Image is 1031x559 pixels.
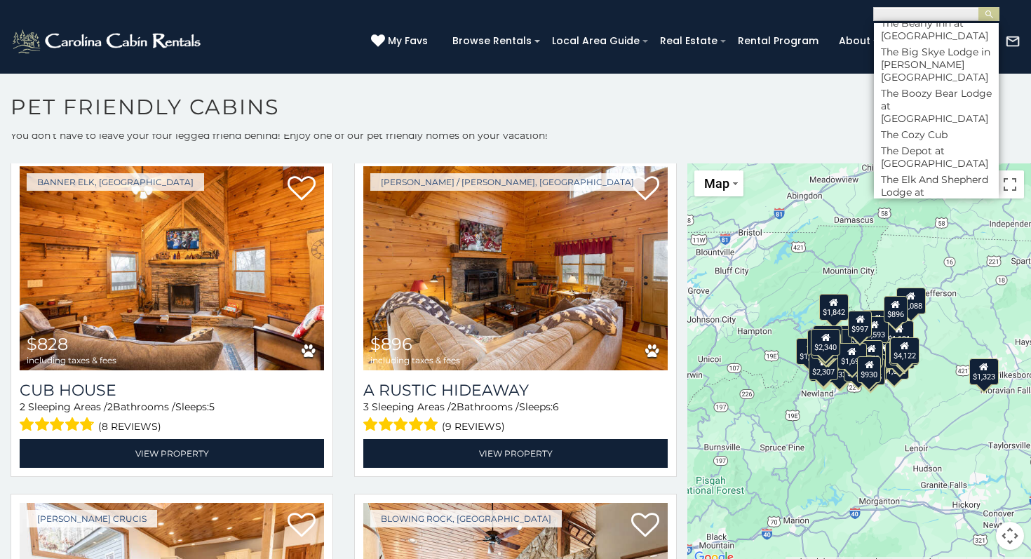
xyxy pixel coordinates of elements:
[832,30,877,52] a: About
[363,400,369,413] span: 3
[20,381,324,400] a: Cub House
[363,400,668,436] div: Sleeping Areas / Bathrooms / Sleeps:
[874,144,999,170] li: The Depot at [GEOGRAPHIC_DATA]
[370,510,562,527] a: Blowing Rock, [GEOGRAPHIC_DATA]
[653,30,725,52] a: Real Estate
[731,30,826,52] a: Rental Program
[813,325,842,352] div: $1,866
[996,522,1024,550] button: Map camera controls
[874,173,999,211] li: The Elk And Shepherd Lodge at [GEOGRAPHIC_DATA]
[837,342,867,369] div: $1,692
[98,417,161,436] span: (8 reviews)
[545,30,647,52] a: Local Area Guide
[27,334,68,354] span: $828
[20,166,324,370] img: Cub House
[363,439,668,468] a: View Property
[370,173,645,191] a: [PERSON_NAME] / [PERSON_NAME], [GEOGRAPHIC_DATA]
[811,329,840,356] div: $2,340
[370,356,460,365] span: including taxes & fees
[553,400,559,413] span: 6
[363,166,668,370] a: A Rustic Hideaway $896 including taxes & fees
[859,316,889,343] div: $1,593
[856,358,885,385] div: $1,625
[27,510,157,527] a: [PERSON_NAME] Crucis
[1005,34,1020,49] img: mail-regular-white.png
[859,339,883,366] div: $672
[890,337,919,364] div: $4,122
[370,334,412,354] span: $896
[811,332,841,358] div: $2,044
[27,356,116,365] span: including taxes & fees
[27,173,204,191] a: Banner Elk, [GEOGRAPHIC_DATA]
[809,355,839,382] div: $2,077
[288,175,316,204] a: Add to favorites
[874,17,999,42] li: The Bearly Inn at [GEOGRAPHIC_DATA]
[885,342,915,369] div: $1,497
[363,166,668,370] img: A Rustic Hideaway
[631,511,659,541] a: Add to favorites
[445,30,539,52] a: Browse Rentals
[896,287,926,314] div: $1,088
[874,87,999,125] li: The Boozy Bear Lodge at [GEOGRAPHIC_DATA]
[363,381,668,400] a: A Rustic Hideaway
[880,352,909,379] div: $1,692
[884,296,908,323] div: $896
[451,400,457,413] span: 2
[857,356,881,383] div: $930
[371,34,431,49] a: My Favs
[20,400,324,436] div: Sleeping Areas / Bathrooms / Sleeps:
[807,330,837,356] div: $1,160
[862,309,891,336] div: $1,080
[819,293,849,320] div: $1,842
[874,128,999,141] li: The Cozy Cub
[11,27,205,55] img: White-1-2.png
[20,400,25,413] span: 2
[288,511,316,541] a: Add to favorites
[848,311,872,337] div: $997
[796,337,826,364] div: $1,558
[631,175,659,204] a: Add to favorites
[704,176,729,191] span: Map
[20,166,324,370] a: Cub House $828 including taxes & fees
[209,400,215,413] span: 5
[107,400,113,413] span: 2
[874,46,999,83] li: The Big Skye Lodge in [PERSON_NAME][GEOGRAPHIC_DATA]
[388,34,428,48] span: My Favs
[825,356,854,383] div: $1,330
[884,320,914,346] div: $1,131
[969,358,999,384] div: $1,323
[889,339,919,365] div: $1,769
[694,170,743,196] button: Change map style
[442,417,505,436] span: (9 reviews)
[996,170,1024,198] button: Toggle fullscreen view
[869,339,898,365] div: $1,141
[20,439,324,468] a: View Property
[809,353,838,379] div: $2,307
